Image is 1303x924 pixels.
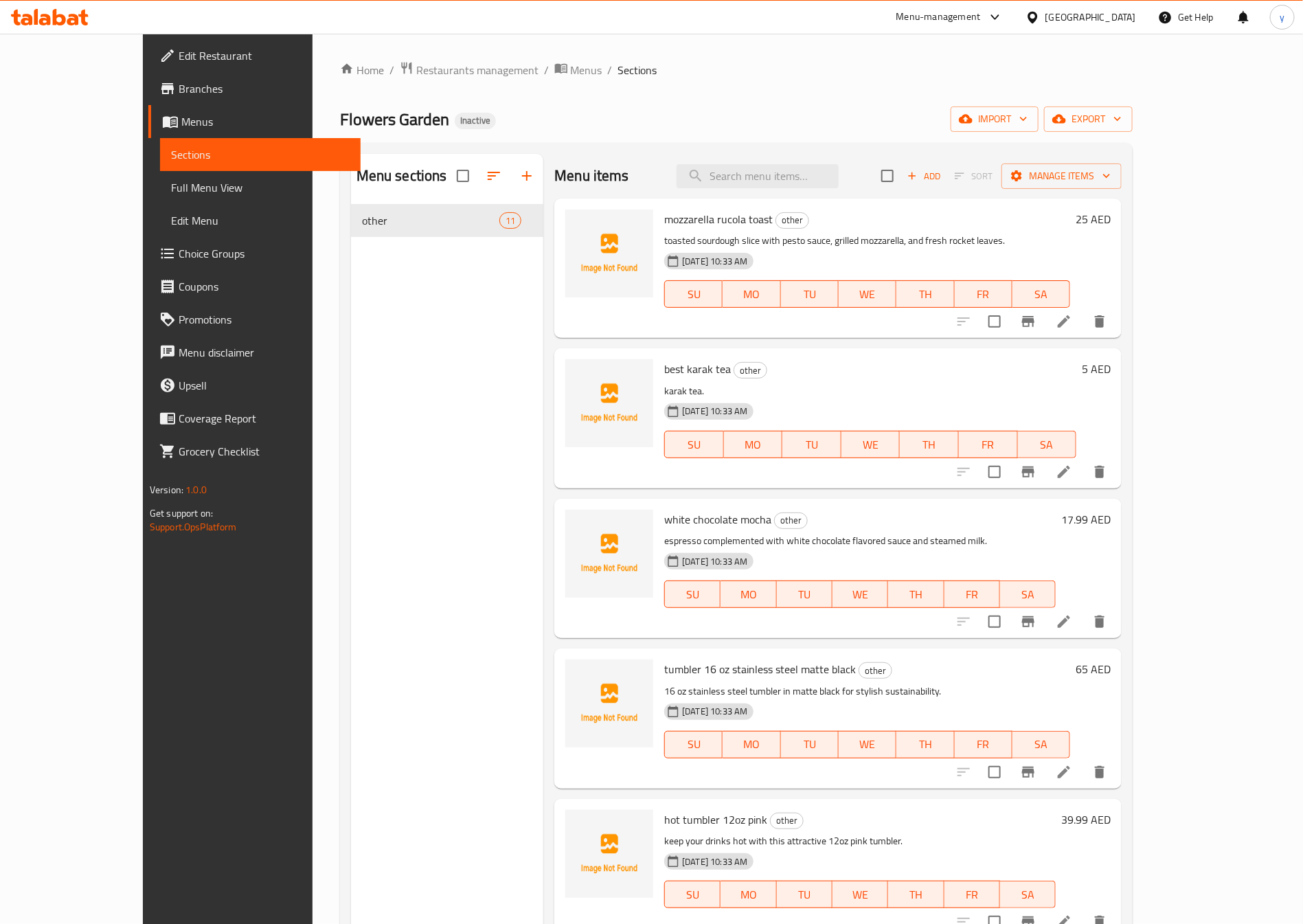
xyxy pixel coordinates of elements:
[1012,731,1070,758] button: SA
[723,280,780,308] button: MO
[389,62,394,78] li: /
[171,146,350,163] span: Sections
[179,278,350,295] span: Coupons
[1006,585,1050,605] span: SA
[664,209,773,229] span: mozzarella rucola toast
[455,113,496,129] div: Inactive
[449,161,477,190] span: Select all sections
[905,168,942,184] span: Add
[980,758,1009,787] span: Select to update
[788,435,836,455] span: TU
[664,431,723,458] button: SU
[723,731,780,758] button: MO
[771,813,803,829] span: other
[1012,756,1045,789] button: Branch-specific-item
[179,311,350,328] span: Promotions
[150,504,213,522] span: Get support on:
[670,734,717,754] span: SU
[544,62,549,78] li: /
[1012,168,1111,185] span: Manage items
[1018,734,1065,754] span: SA
[902,166,946,187] span: Add item
[670,885,715,905] span: SU
[148,402,361,435] a: Coverage Report
[554,61,602,79] a: Menus
[677,555,753,568] span: [DATE] 10:33 AM
[1076,660,1111,679] h6: 65 AED
[1018,284,1065,304] span: SA
[499,212,521,229] div: items
[786,284,833,304] span: TU
[859,663,892,679] span: other
[351,199,544,243] nav: Menu sections
[728,284,775,304] span: MO
[362,212,499,229] span: other
[160,138,361,171] a: Sections
[179,47,350,64] span: Edit Restaurant
[844,284,891,304] span: WE
[179,410,350,427] span: Coverage Report
[148,39,361,72] a: Edit Restaurant
[664,659,856,679] span: tumbler 16 oz stainless steel matte black
[896,731,954,758] button: TH
[955,731,1012,758] button: FR
[1061,810,1111,829] h6: 39.99 AED
[150,518,237,536] a: Support.OpsPlatform
[729,435,778,455] span: MO
[902,284,949,304] span: TH
[148,369,361,402] a: Upsell
[905,435,953,455] span: TH
[1083,455,1116,488] button: delete
[1083,605,1116,638] button: delete
[841,431,900,458] button: WE
[782,585,827,605] span: TU
[565,660,653,747] img: tumbler 16 oz stainless steel matte black
[724,431,783,458] button: MO
[670,435,718,455] span: SU
[351,204,544,237] div: other11
[171,179,350,196] span: Full Menu View
[1044,106,1133,132] button: export
[455,115,496,126] span: Inactive
[726,885,771,905] span: MO
[664,509,771,530] span: white chocolate mocha
[859,662,892,679] div: other
[888,881,944,908] button: TH
[1006,885,1050,905] span: SA
[839,280,896,308] button: WE
[677,164,839,188] input: search
[340,104,449,135] span: Flowers Garden
[838,885,883,905] span: WE
[1082,359,1111,379] h6: 5 AED
[356,166,447,186] h2: Menu sections
[565,510,653,598] img: white chocolate mocha
[664,581,721,608] button: SU
[873,161,902,190] span: Select section
[148,336,361,369] a: Menu disclaimer
[777,881,832,908] button: TU
[664,383,1076,400] p: karak tea.
[776,212,808,228] span: other
[150,481,183,499] span: Version:
[728,734,775,754] span: MO
[832,581,888,608] button: WE
[179,377,350,394] span: Upsell
[148,72,361,105] a: Branches
[962,111,1028,128] span: import
[1012,455,1045,488] button: Branch-specific-item
[340,61,1133,79] nav: breadcrumb
[664,833,1056,850] p: keep your drinks hot with this attractive 12oz pink tumbler.
[847,435,895,455] span: WE
[960,284,1007,304] span: FR
[500,214,521,227] span: 11
[950,585,995,605] span: FR
[670,585,715,605] span: SU
[565,359,653,447] img: best karak tea
[734,362,767,379] div: other
[181,113,350,130] span: Menus
[554,166,629,186] h2: Menu items
[148,237,361,270] a: Choice Groups
[726,585,771,605] span: MO
[664,731,723,758] button: SU
[664,809,767,830] span: hot tumbler 12oz pink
